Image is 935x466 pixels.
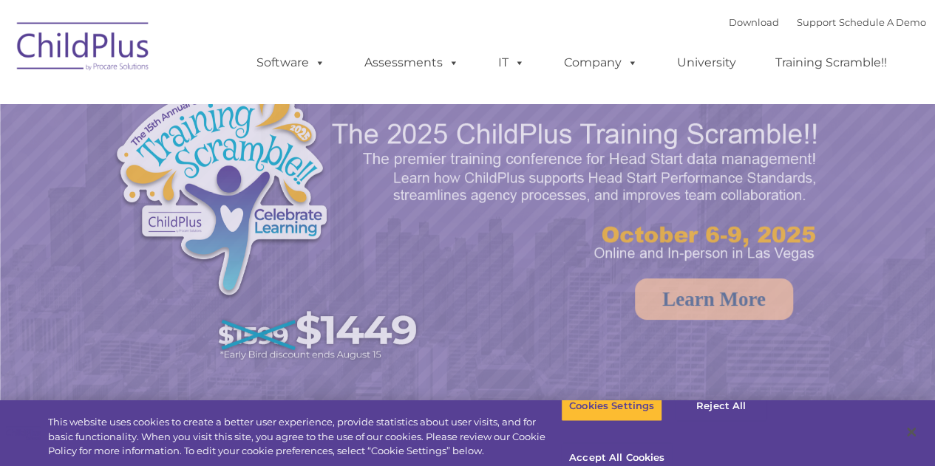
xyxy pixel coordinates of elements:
[10,12,157,86] img: ChildPlus by Procare Solutions
[761,48,902,78] a: Training Scramble!!
[483,48,540,78] a: IT
[675,391,767,422] button: Reject All
[350,48,474,78] a: Assessments
[242,48,340,78] a: Software
[729,16,779,28] a: Download
[895,416,928,448] button: Close
[549,48,653,78] a: Company
[635,278,793,320] a: Learn More
[662,48,751,78] a: University
[729,16,926,28] font: |
[797,16,836,28] a: Support
[839,16,926,28] a: Schedule A Demo
[48,415,561,459] div: This website uses cookies to create a better user experience, provide statistics about user visit...
[561,391,662,422] button: Cookies Settings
